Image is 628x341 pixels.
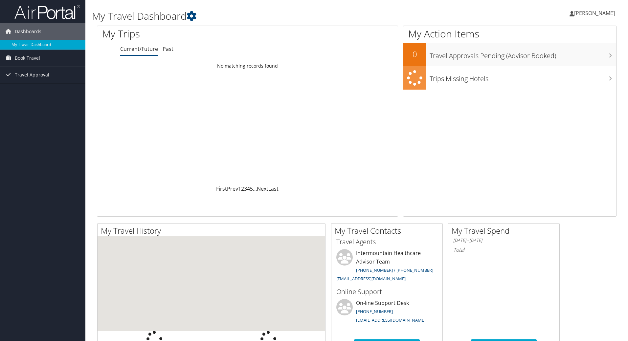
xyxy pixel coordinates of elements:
a: [PHONE_NUMBER] [356,309,393,314]
a: 0Travel Approvals Pending (Advisor Booked) [403,43,616,66]
span: [PERSON_NAME] [574,10,615,17]
span: … [253,185,257,192]
a: [EMAIL_ADDRESS][DOMAIN_NAME] [356,317,425,323]
a: Last [268,185,279,192]
a: Past [163,45,173,53]
h2: My Travel History [101,225,325,236]
span: Book Travel [15,50,40,66]
h2: 0 [403,49,426,60]
a: 4 [247,185,250,192]
li: On-line Support Desk [333,299,441,326]
a: Trips Missing Hotels [403,66,616,90]
h1: My Travel Dashboard [92,9,445,23]
h2: My Travel Contacts [335,225,442,236]
span: Dashboards [15,23,41,40]
a: [EMAIL_ADDRESS][DOMAIN_NAME] [336,276,406,282]
span: Travel Approval [15,67,49,83]
h3: Travel Approvals Pending (Advisor Booked) [430,48,616,60]
img: airportal-logo.png [14,4,80,20]
h6: [DATE] - [DATE] [453,237,554,244]
a: 1 [238,185,241,192]
a: First [216,185,227,192]
a: Prev [227,185,238,192]
h1: My Trips [102,27,268,41]
h3: Trips Missing Hotels [430,71,616,83]
h6: Total [453,246,554,253]
a: Next [257,185,268,192]
a: [PERSON_NAME] [570,3,621,23]
li: Intermountain Healthcare Advisor Team [333,249,441,284]
h1: My Action Items [403,27,616,41]
a: Current/Future [120,45,158,53]
a: 2 [241,185,244,192]
h3: Online Support [336,287,437,296]
h3: Travel Agents [336,237,437,246]
a: 3 [244,185,247,192]
a: [PHONE_NUMBER] / [PHONE_NUMBER] [356,267,433,273]
h2: My Travel Spend [452,225,559,236]
a: 5 [250,185,253,192]
td: No matching records found [97,60,398,72]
